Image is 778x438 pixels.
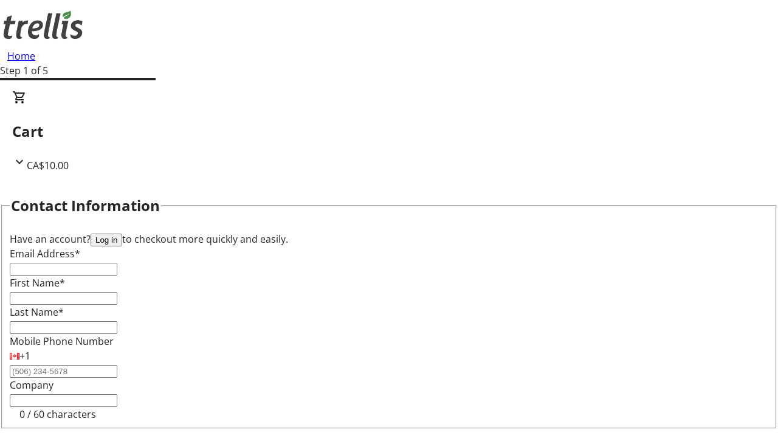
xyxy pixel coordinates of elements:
div: CartCA$10.00 [12,90,766,173]
label: Company [10,378,53,392]
h2: Cart [12,120,766,142]
label: Email Address* [10,247,80,260]
h2: Contact Information [11,195,160,217]
label: Last Name* [10,305,64,319]
tr-character-limit: 0 / 60 characters [19,408,96,421]
button: Log in [91,234,122,246]
label: First Name* [10,276,65,290]
label: Mobile Phone Number [10,335,114,348]
span: CA$10.00 [27,159,69,172]
input: (506) 234-5678 [10,365,117,378]
div: Have an account? to checkout more quickly and easily. [10,232,768,246]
